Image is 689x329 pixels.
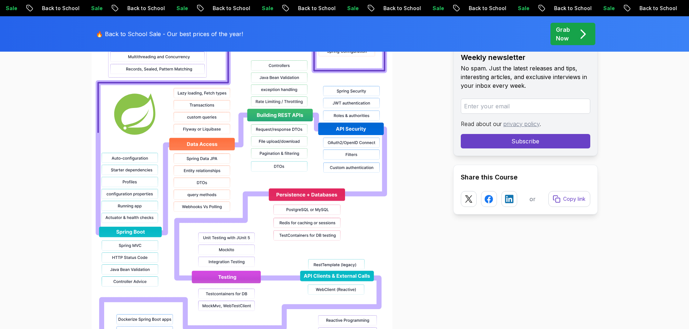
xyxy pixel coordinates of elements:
p: Read about our . [461,120,590,128]
p: Back to School [277,5,326,12]
p: Sale [582,5,605,12]
button: Copy link [548,191,590,207]
p: Sale [497,5,520,12]
p: Copy link [563,195,586,203]
p: Back to School [106,5,155,12]
p: 🔥 Back to School Sale - Our best prices of the year! [96,30,243,38]
p: or [529,195,536,203]
p: Sale [411,5,434,12]
p: Sale [241,5,264,12]
p: Sale [326,5,349,12]
p: Grab Now [556,25,570,43]
h2: Weekly newsletter [461,52,590,62]
p: Sale [155,5,178,12]
p: Back to School [191,5,241,12]
p: Back to School [533,5,582,12]
input: Enter your email [461,99,590,114]
p: Back to School [21,5,70,12]
p: Back to School [362,5,411,12]
p: Back to School [447,5,497,12]
p: Back to School [618,5,667,12]
h2: Share this Course [461,172,590,182]
a: privacy policy [503,120,540,127]
button: Subscribe [461,134,590,148]
p: No spam. Just the latest releases and tips, interesting articles, and exclusive interviews in you... [461,64,590,90]
p: Sale [70,5,93,12]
